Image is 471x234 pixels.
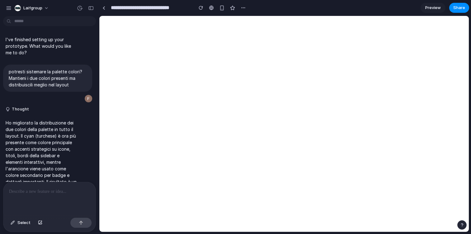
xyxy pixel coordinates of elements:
[9,68,87,88] p: potresti sistemare la palette colori? Mantieni i due colori presenti ma distribuiscili meglio nel...
[7,218,34,228] button: Select
[449,3,469,13] button: Share
[6,36,77,56] p: I've finished setting up your prototype. What would you like me to do?
[453,5,465,11] span: Share
[421,3,445,13] a: Preview
[425,5,441,11] span: Preview
[12,3,52,13] button: laifgroup
[23,5,42,11] span: laifgroup
[17,220,31,226] span: Select
[6,119,77,205] p: Ho migliorato la distribuzione dei due colori della palette in tutto il layout. Il cyan (turchese...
